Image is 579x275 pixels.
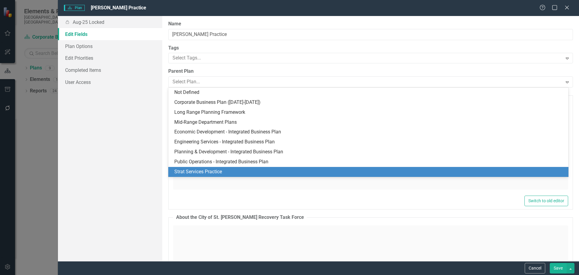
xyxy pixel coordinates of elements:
label: Tags [168,45,573,52]
a: Plan Options [58,40,162,52]
legend: About the City of St. [PERSON_NAME] Recovery Task Force [173,214,307,221]
div: Mid-Range Department Plans [174,119,565,126]
input: Plan Name [168,29,573,40]
div: Planning & Development - Integrated Business Plan [174,149,565,155]
a: Aug-25 Locked [58,16,162,28]
a: User Access [58,76,162,88]
button: Switch to old editor [524,196,568,206]
button: Cancel [525,263,545,273]
div: Not Defined [174,89,565,96]
div: Engineering Services - Integrated Business Plan [174,139,565,145]
span: [PERSON_NAME] Practice [91,5,146,11]
div: Public Operations - Integrated Business Plan [174,158,565,165]
a: Edit Fields [58,28,162,40]
label: Name [168,21,573,27]
div: Economic Development - Integrated Business Plan [174,129,565,136]
a: Completed Items [58,64,162,76]
span: Plan [64,5,85,11]
label: Parent Plan [168,68,573,75]
a: Edit Priorities [58,52,162,64]
div: Long Range Planning Framework [174,109,565,116]
button: Save [550,263,567,273]
div: Corporate Business Plan ([DATE]-[DATE]) [174,99,565,106]
div: Strat Services Practice [174,168,565,175]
